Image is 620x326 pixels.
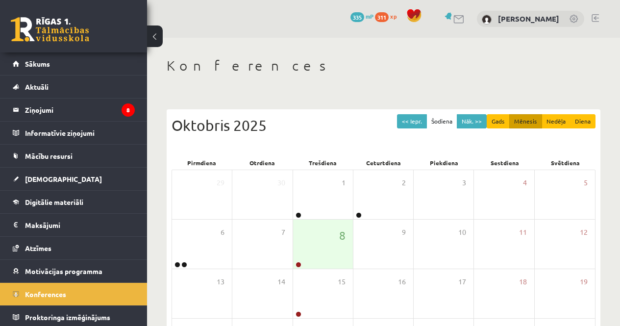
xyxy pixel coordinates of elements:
[339,227,346,244] span: 8
[580,227,588,238] span: 12
[402,177,406,188] span: 2
[25,214,135,236] legend: Maksājumi
[25,82,49,91] span: Aktuāli
[13,52,135,75] a: Sākums
[426,114,457,128] button: Šodiena
[25,290,66,299] span: Konferences
[13,237,135,259] a: Atzīmes
[498,14,559,24] a: [PERSON_NAME]
[13,122,135,144] a: Informatīvie ziņojumi
[474,156,535,170] div: Sestdiena
[25,151,73,160] span: Mācību resursi
[458,227,466,238] span: 10
[13,168,135,190] a: [DEMOGRAPHIC_DATA]
[172,114,595,136] div: Oktobris 2025
[482,15,492,25] img: Kristaps Kirilins
[342,177,346,188] span: 1
[172,156,232,170] div: Pirmdiena
[462,177,466,188] span: 3
[281,227,285,238] span: 7
[25,99,135,121] legend: Ziņojumi
[402,227,406,238] span: 9
[487,114,510,128] button: Gads
[25,122,135,144] legend: Informatīvie ziņojumi
[293,156,353,170] div: Trešdiena
[25,313,110,322] span: Proktoringa izmēģinājums
[13,260,135,282] a: Motivācijas programma
[584,177,588,188] span: 5
[232,156,293,170] div: Otrdiena
[523,177,527,188] span: 4
[458,276,466,287] span: 17
[217,276,224,287] span: 13
[217,177,224,188] span: 29
[375,12,389,22] span: 311
[535,156,595,170] div: Svētdiena
[519,276,527,287] span: 18
[122,103,135,117] i: 8
[519,227,527,238] span: 11
[350,12,373,20] a: 335 mP
[350,12,364,22] span: 335
[13,283,135,305] a: Konferences
[414,156,474,170] div: Piekdiena
[13,191,135,213] a: Digitālie materiāli
[390,12,397,20] span: xp
[13,214,135,236] a: Maksājumi
[338,276,346,287] span: 15
[277,177,285,188] span: 30
[25,175,102,183] span: [DEMOGRAPHIC_DATA]
[13,145,135,167] a: Mācību resursi
[398,276,406,287] span: 16
[509,114,542,128] button: Mēnesis
[25,244,51,252] span: Atzīmes
[25,59,50,68] span: Sākums
[277,276,285,287] span: 14
[353,156,414,170] div: Ceturtdiena
[25,198,83,206] span: Digitālie materiāli
[580,276,588,287] span: 19
[542,114,570,128] button: Nedēļa
[25,267,102,276] span: Motivācijas programma
[11,17,89,42] a: Rīgas 1. Tālmācības vidusskola
[457,114,487,128] button: Nāk. >>
[397,114,427,128] button: << Iepr.
[167,57,600,74] h1: Konferences
[366,12,373,20] span: mP
[570,114,595,128] button: Diena
[221,227,224,238] span: 6
[13,99,135,121] a: Ziņojumi8
[375,12,401,20] a: 311 xp
[13,75,135,98] a: Aktuāli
